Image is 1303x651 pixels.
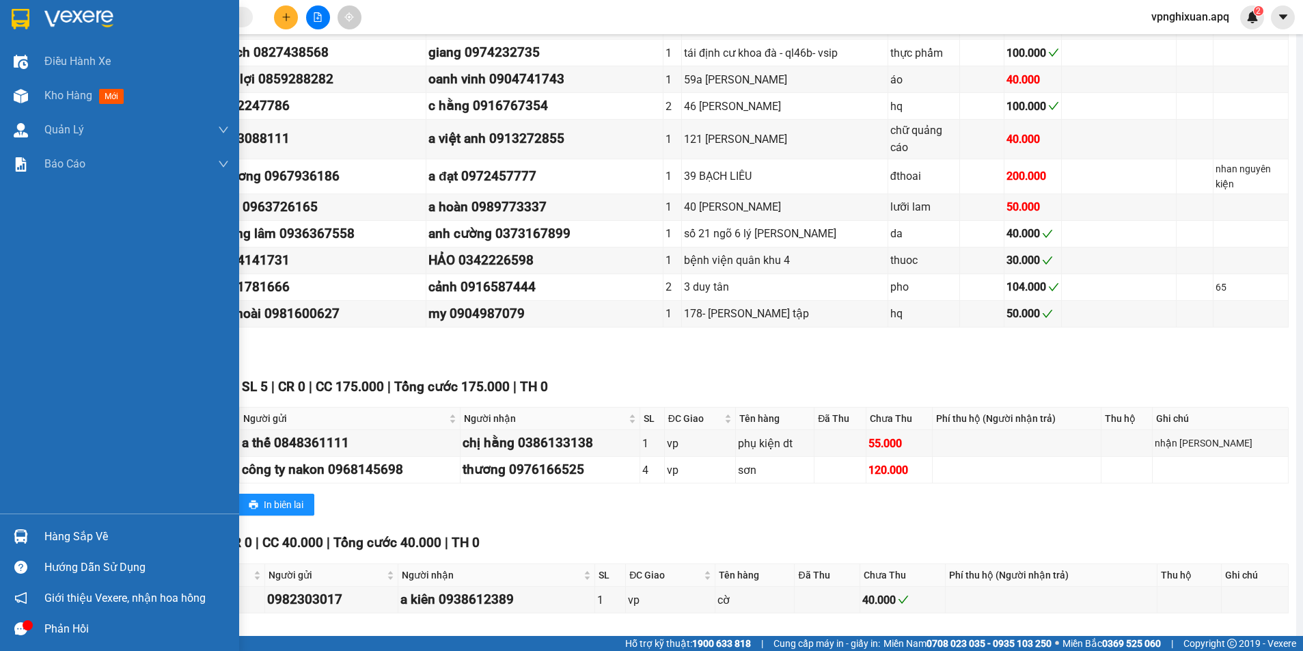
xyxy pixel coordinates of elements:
[1153,408,1289,430] th: Ghi chú
[1006,225,1059,242] div: 40.000
[306,5,330,29] button: file-add
[738,435,812,452] div: phụ kiện dt
[890,278,957,295] div: pho
[215,69,424,90] div: mai lợi 0859288282
[44,121,84,138] span: Quản Lý
[684,252,886,269] div: bệnh viện quân khu 4
[667,435,733,452] div: vp
[862,592,943,609] div: 40.000
[264,497,303,512] span: In biên lai
[628,592,712,609] div: vp
[400,589,593,610] div: a kiên 0938612389
[890,225,957,242] div: da
[666,278,679,295] div: 2
[666,305,679,322] div: 1
[316,379,384,395] span: CC 175.000
[642,435,662,452] div: 1
[666,131,679,148] div: 1
[1256,6,1261,16] span: 2
[428,42,661,63] div: giang 0974232735
[738,462,812,479] div: sơn
[278,379,305,395] span: CR 0
[394,379,510,395] span: Tổng cước 175.000
[666,98,679,115] div: 2
[684,305,886,322] div: 178- [PERSON_NAME] tập
[1171,636,1173,651] span: |
[642,462,662,479] div: 4
[242,379,268,395] span: SL 5
[1254,6,1263,16] sup: 2
[44,557,229,578] div: Hướng dẫn sử dụng
[597,592,623,609] div: 1
[428,224,661,244] div: anh cường 0373167899
[463,433,637,453] div: chị hằng 0386133138
[1048,282,1059,293] span: check
[736,408,815,430] th: Tên hàng
[99,89,124,104] span: mới
[14,157,28,172] img: solution-icon
[666,44,679,62] div: 1
[684,168,886,185] div: 39 BẠCH LIÊU
[44,619,229,639] div: Phản hồi
[428,250,661,271] div: HẢO 0342226598
[1006,198,1059,215] div: 50.000
[274,5,298,29] button: plus
[218,159,229,170] span: down
[249,500,258,511] span: printer
[242,460,458,480] div: công ty nakon 0968145698
[215,42,424,63] div: khách 0827438568
[1006,252,1059,269] div: 30.000
[215,304,424,324] div: chi hoài 0981600627
[215,166,424,187] div: phương 0967936186
[215,277,424,297] div: 0961781666
[629,568,700,583] span: ĐC Giao
[868,462,930,479] div: 120.000
[890,198,957,215] div: lưỡi lam
[1006,305,1059,322] div: 50.000
[215,224,424,244] div: khang lâm 0936367558
[1102,638,1161,649] strong: 0369 525 060
[1006,44,1059,62] div: 100.000
[1101,408,1152,430] th: Thu hộ
[868,435,930,452] div: 55.000
[933,408,1101,430] th: Phí thu hộ (Người nhận trả)
[1042,228,1053,239] span: check
[1216,280,1286,295] div: 65
[684,71,886,88] div: 59a [PERSON_NAME]
[14,622,27,635] span: message
[344,12,354,22] span: aim
[218,124,229,135] span: down
[428,96,661,116] div: c hằng 0916767354
[666,198,679,215] div: 1
[666,252,679,269] div: 1
[666,71,679,88] div: 1
[238,494,314,516] button: printerIn biên lai
[267,589,396,610] div: 0982303017
[452,535,480,550] span: TH 0
[14,55,28,69] img: warehouse-icon
[513,379,517,395] span: |
[1048,47,1059,58] span: check
[668,411,722,426] span: ĐC Giao
[814,408,866,430] th: Đã Thu
[1006,168,1059,185] div: 200.000
[428,69,661,90] div: oanh vinh 0904741743
[445,535,448,550] span: |
[428,166,661,187] div: a đạt 0972457777
[215,197,424,217] div: a tài 0963726165
[1042,255,1053,266] span: check
[215,129,424,149] div: 0943088111
[1042,308,1053,319] span: check
[44,89,92,102] span: Kho hàng
[44,53,111,70] span: Điều hành xe
[1006,98,1059,115] div: 100.000
[428,304,661,324] div: my 0904987079
[595,564,626,587] th: SL
[1155,436,1286,451] div: nhận [PERSON_NAME]
[684,278,886,295] div: 3 duy tân
[282,12,291,22] span: plus
[1222,564,1289,587] th: Ghi chú
[242,433,458,453] div: a thế 0848361111
[428,277,661,297] div: cảnh 0916587444
[684,44,886,62] div: tái định cư khoa đà - ql46b- vsip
